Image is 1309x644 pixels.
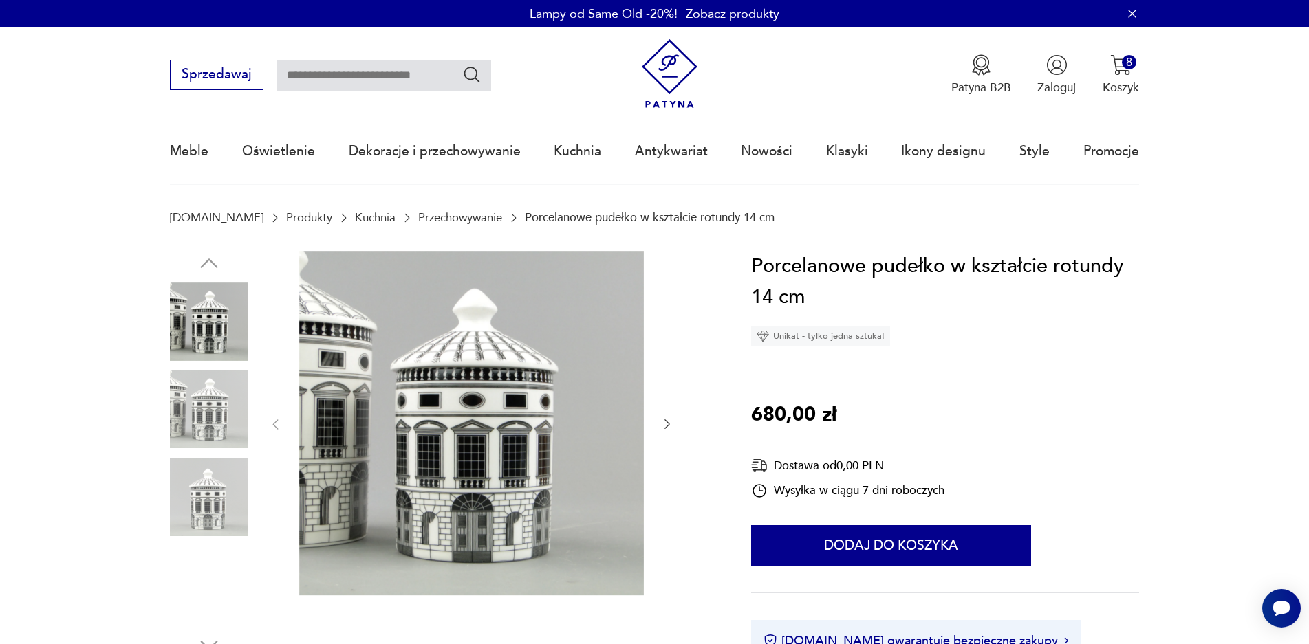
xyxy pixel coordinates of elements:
img: Zdjęcie produktu Porcelanowe pudełko w kształcie rotundy 14 cm [170,370,248,448]
img: Patyna - sklep z meblami i dekoracjami vintage [635,39,704,109]
iframe: Smartsupp widget button [1262,589,1301,628]
p: 680,00 zł [751,399,836,431]
button: Dodaj do koszyka [751,525,1031,566]
a: Dekoracje i przechowywanie [349,120,521,183]
img: Ikonka użytkownika [1046,54,1068,76]
p: Lampy od Same Old -20%! [530,5,678,23]
a: Oświetlenie [242,120,315,183]
a: Kuchnia [355,211,396,224]
img: Ikona strzałki w prawo [1064,637,1068,644]
a: Kuchnia [554,120,601,183]
button: Sprzedawaj [170,60,263,90]
div: Unikat - tylko jedna sztuka! [751,326,890,346]
a: Ikona medaluPatyna B2B [951,54,1011,96]
a: Ikony designu [901,120,986,183]
a: Produkty [286,211,332,224]
a: Style [1019,120,1050,183]
a: Antykwariat [635,120,708,183]
p: Zaloguj [1037,80,1076,96]
div: Wysyłka w ciągu 7 dni roboczych [751,482,944,499]
a: Nowości [741,120,792,183]
button: Zaloguj [1037,54,1076,96]
img: Zdjęcie produktu Porcelanowe pudełko w kształcie rotundy 14 cm [170,458,248,536]
button: Szukaj [462,65,482,85]
img: Ikona koszyka [1110,54,1132,76]
img: Zdjęcie produktu Porcelanowe pudełko w kształcie rotundy 14 cm [170,282,248,361]
a: Klasyki [826,120,868,183]
p: Porcelanowe pudełko w kształcie rotundy 14 cm [525,211,775,224]
img: Ikona diamentu [757,330,769,342]
p: Koszyk [1103,80,1139,96]
a: Zobacz produkty [686,5,779,23]
h1: Porcelanowe pudełko w kształcie rotundy 14 cm [751,251,1138,313]
button: 8Koszyk [1103,54,1139,96]
div: 8 [1122,55,1136,69]
img: Zdjęcie produktu Porcelanowe pudełko w kształcie rotundy 14 cm [299,251,644,595]
p: Patyna B2B [951,80,1011,96]
div: Dostawa od 0,00 PLN [751,457,944,474]
a: Sprzedawaj [170,70,263,81]
button: Patyna B2B [951,54,1011,96]
a: Meble [170,120,208,183]
a: Przechowywanie [418,211,502,224]
img: Ikona dostawy [751,457,768,474]
a: Promocje [1083,120,1139,183]
img: Ikona medalu [971,54,992,76]
a: [DOMAIN_NAME] [170,211,263,224]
